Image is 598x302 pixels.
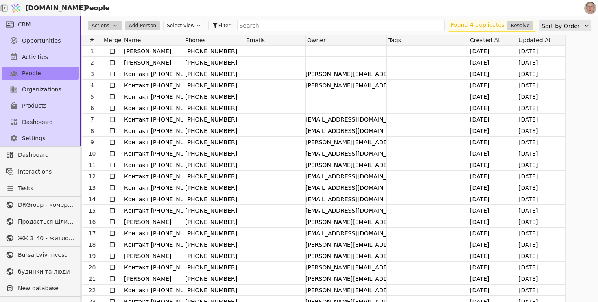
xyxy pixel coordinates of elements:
div: [DATE] [468,285,517,296]
div: [EMAIL_ADDRESS][DOMAIN_NAME] [306,205,386,216]
div: Контакт [PHONE_NUMBER] [124,228,183,239]
a: Dashboard [2,148,79,161]
a: будинки та люди [2,265,79,278]
img: 1560949290925-CROPPED-IMG_0201-2-.jpg [584,2,596,14]
span: Merge [104,37,122,43]
div: Контакт [PHONE_NUMBER] [124,125,183,136]
div: [PERSON_NAME] [124,57,183,68]
div: [PERSON_NAME] [124,250,183,261]
span: [PHONE_NUMBER] [183,264,237,271]
span: [PHONE_NUMBER] [183,207,237,214]
div: [DATE] [517,182,565,193]
div: [DATE] [517,228,565,239]
div: [EMAIL_ADDRESS][DOMAIN_NAME] [306,228,386,239]
a: People [2,67,79,80]
h2: People [81,3,109,13]
span: Opportunities [22,37,61,45]
div: [DATE] [517,159,565,171]
span: CRM [18,20,31,29]
span: Interactions [18,167,74,176]
span: [PHONE_NUMBER] [183,287,237,293]
a: Bursa Lviv Invest [2,248,79,261]
div: [DATE] [468,193,517,205]
div: [DATE] [468,114,517,125]
span: [PHONE_NUMBER] [183,128,237,134]
div: [PERSON_NAME][EMAIL_ADDRESS][DOMAIN_NAME] [306,273,386,284]
div: [DATE] [468,80,517,91]
a: Dashboard [2,115,79,128]
div: [PERSON_NAME][EMAIL_ADDRESS][DOMAIN_NAME] [306,262,386,273]
div: [PERSON_NAME][EMAIL_ADDRESS][DOMAIN_NAME] [306,159,386,170]
div: [DATE] [517,216,565,228]
span: [PHONE_NUMBER] [183,59,237,66]
div: 4 [83,80,102,91]
span: Tasks [18,184,33,193]
div: 6 [83,102,102,114]
span: People [22,69,41,78]
div: [DATE] [517,262,565,273]
div: [DATE] [468,102,517,114]
button: Actions [88,21,122,30]
div: [DATE] [517,80,565,91]
span: Products [22,102,46,110]
span: [PHONE_NUMBER] [183,93,237,100]
span: Dashboard [18,151,74,159]
div: [PERSON_NAME][EMAIL_ADDRESS][DOMAIN_NAME] [306,285,386,295]
span: Settings [22,134,45,143]
a: Activities [2,50,79,63]
span: Emails [246,37,265,43]
div: [PERSON_NAME][EMAIL_ADDRESS][DOMAIN_NAME] [306,137,386,148]
div: [EMAIL_ADDRESS][DOMAIN_NAME] [306,125,386,136]
div: [DATE] [517,205,565,216]
div: 7 [83,114,102,125]
div: Контакт [PHONE_NUMBER] [124,205,183,216]
div: Контакт [PHONE_NUMBER] [124,193,183,204]
div: [EMAIL_ADDRESS][DOMAIN_NAME] [306,114,386,125]
div: [DATE] [517,46,565,57]
div: [PERSON_NAME][EMAIL_ADDRESS][DOMAIN_NAME] [306,250,386,261]
div: [PERSON_NAME][EMAIL_ADDRESS][DOMAIN_NAME] [306,68,386,79]
span: будинки та люди [18,267,74,276]
div: Контакт [PHONE_NUMBER] [124,114,183,125]
div: 14 [83,193,102,205]
button: Add Person [125,21,160,30]
a: CRM [2,18,79,31]
a: DRGroup - комерційна нерухоомість [2,198,79,211]
div: 17 [83,228,102,239]
div: [DATE] [517,171,565,182]
div: 20 [83,262,102,273]
span: New database [18,284,74,293]
span: Tags [388,37,401,43]
a: Organizations [2,83,79,96]
div: [PERSON_NAME][EMAIL_ADDRESS][DOMAIN_NAME] [306,216,386,227]
div: [DATE] [517,125,565,137]
div: Контакт [PHONE_NUMBER] [124,102,183,113]
div: [DATE] [517,102,565,114]
div: [DATE] [468,228,517,239]
div: [DATE] [468,125,517,137]
span: [PHONE_NUMBER] [183,162,237,168]
div: Контакт [PHONE_NUMBER] [124,68,183,79]
div: Контакт [PHONE_NUMBER] [124,137,183,148]
div: [EMAIL_ADDRESS][DOMAIN_NAME] [306,182,386,193]
div: Контакт [PHONE_NUMBER] [124,262,183,273]
a: New database [2,282,79,295]
div: [DATE] [517,68,565,80]
span: Phones [185,37,206,43]
button: Select view [163,21,205,30]
span: [PHONE_NUMBER] [183,82,237,89]
div: [DATE] [517,193,565,205]
div: [PERSON_NAME][EMAIL_ADDRESS][DOMAIN_NAME] [306,239,386,250]
div: 3 [83,68,102,80]
span: [PHONE_NUMBER] [183,185,237,191]
a: Settings [2,132,79,145]
div: Контакт [PHONE_NUMBER] [124,182,183,193]
div: [DATE] [517,250,565,262]
div: [PERSON_NAME] [124,216,183,227]
span: [PHONE_NUMBER] [183,105,237,111]
div: [DATE] [468,262,517,273]
div: [DATE] [468,171,517,182]
span: Продається цілий будинок [PERSON_NAME] нерухомість [18,217,74,226]
a: Opportunities [2,34,79,47]
span: Bursa Lviv Invest [18,251,74,259]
